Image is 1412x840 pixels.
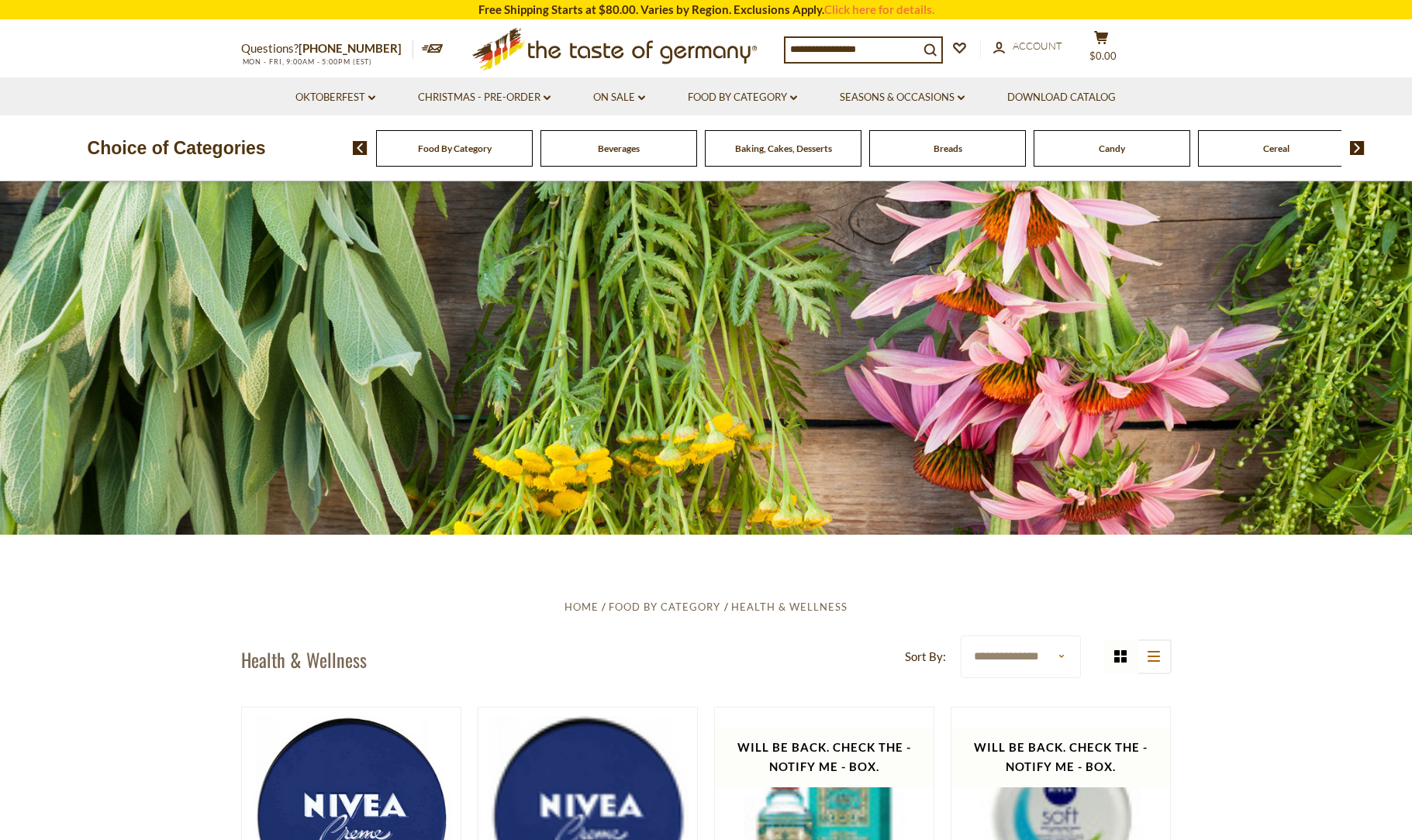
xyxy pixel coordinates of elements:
a: Christmas - PRE-ORDER [418,89,551,106]
h1: Health & Wellness [241,648,367,671]
a: Food By Category [609,601,720,613]
img: previous arrow [353,141,368,155]
a: Home [564,601,599,613]
label: Sort By: [905,647,946,666]
a: Food By Category [418,143,492,154]
a: Candy [1099,143,1125,154]
a: Download Catalog [1007,89,1116,106]
img: next arrow [1350,141,1365,155]
a: Health & Wellness [731,601,848,613]
a: Cereal [1263,143,1289,154]
a: Beverages [598,143,640,154]
a: Baking, Cakes, Desserts [735,143,832,154]
a: Food By Category [688,89,797,106]
span: Account [1013,40,1062,52]
a: Seasons & Occasions [840,89,965,106]
a: Click here for details. [824,2,934,16]
a: Breads [934,143,962,154]
span: $0.00 [1089,50,1117,62]
a: On Sale [593,89,645,106]
p: Questions? [241,39,413,59]
span: MON - FRI, 9:00AM - 5:00PM (EST) [241,57,373,66]
a: Account [993,38,1062,55]
a: Oktoberfest [295,89,375,106]
a: [PHONE_NUMBER] [299,41,402,55]
button: $0.00 [1079,30,1125,69]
